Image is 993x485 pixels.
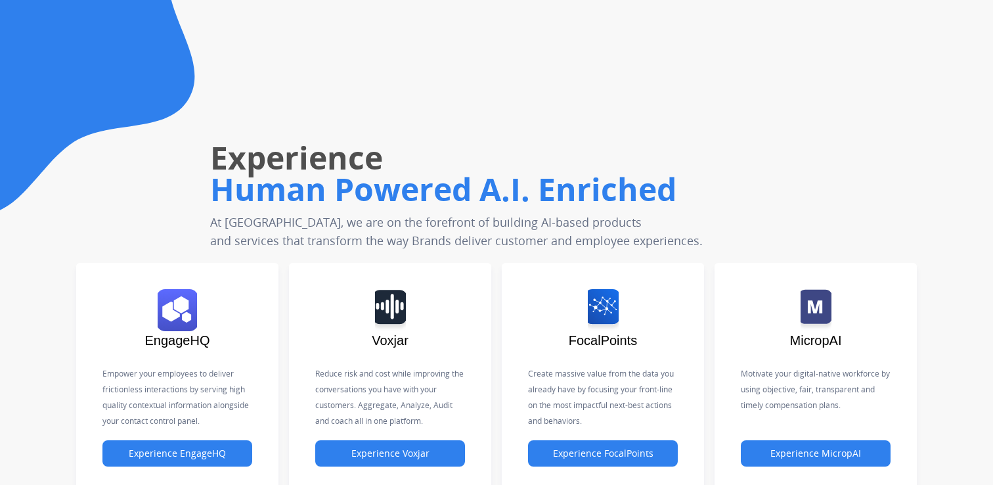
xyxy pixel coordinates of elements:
img: logo [158,289,197,331]
h1: Human Powered A.I. Enriched [210,168,711,210]
img: logo [801,289,831,331]
button: Experience EngageHQ [102,440,252,467]
img: logo [375,289,406,331]
button: Experience FocalPoints [528,440,678,467]
a: Experience Voxjar [315,448,465,459]
h1: Experience [210,137,711,179]
a: Experience MicropAI [741,448,891,459]
span: FocalPoints [569,333,638,348]
a: Experience EngageHQ [102,448,252,459]
p: At [GEOGRAPHIC_DATA], we are on the forefront of building AI-based products and services that tra... [210,213,711,250]
span: MicropAI [790,333,842,348]
p: Empower your employees to deliver frictionless interactions by serving high quality contextual in... [102,366,252,429]
button: Experience Voxjar [315,440,465,467]
button: Experience MicropAI [741,440,891,467]
span: Voxjar [372,333,408,348]
a: Experience FocalPoints [528,448,678,459]
img: logo [588,289,619,331]
span: EngageHQ [145,333,210,348]
p: Create massive value from the data you already have by focusing your front-line on the most impac... [528,366,678,429]
p: Motivate your digital-native workforce by using objective, fair, transparent and timely compensat... [741,366,891,413]
p: Reduce risk and cost while improving the conversations you have with your customers. Aggregate, A... [315,366,465,429]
